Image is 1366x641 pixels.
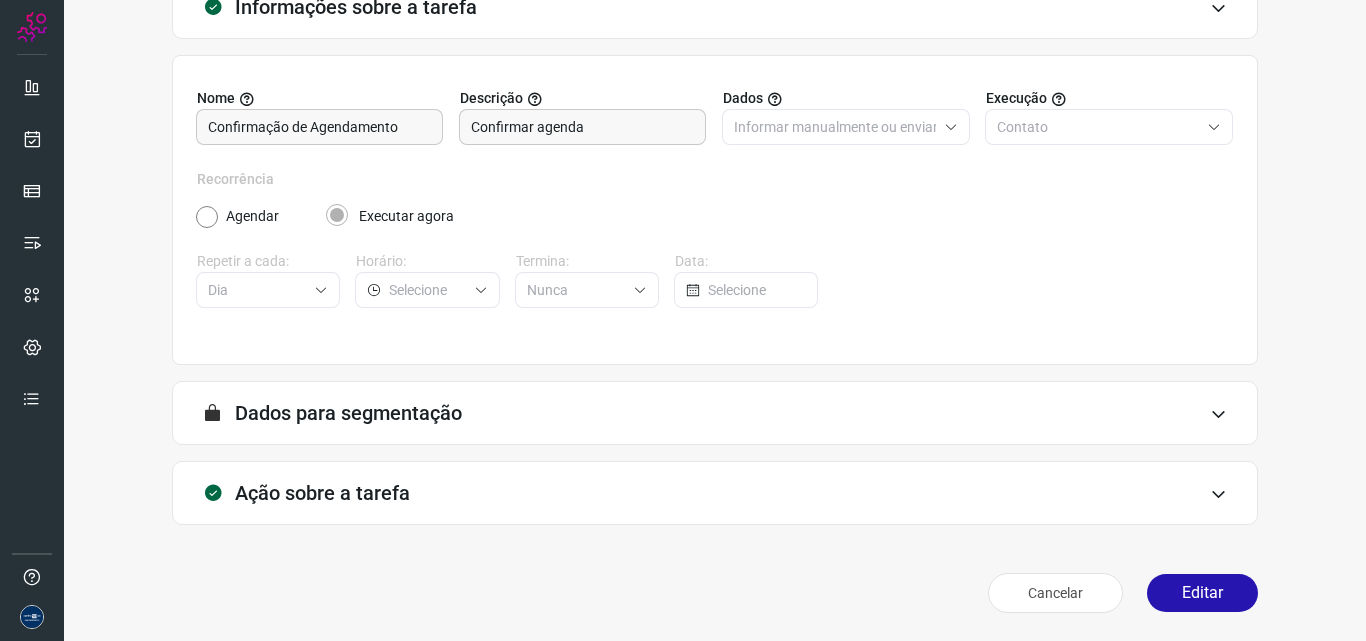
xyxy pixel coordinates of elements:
[986,88,1047,109] span: Execução
[197,251,340,272] label: Repetir a cada:
[389,273,465,307] input: Selecione
[197,169,1233,190] label: Recorrência
[997,110,1199,144] input: Selecione o tipo de envio
[734,110,936,144] input: Selecione o tipo de envio
[516,251,659,272] label: Termina:
[235,481,410,505] h3: Ação sobre a tarefa
[723,88,763,109] span: Dados
[675,251,818,272] label: Data:
[17,12,47,42] img: Logo
[1147,574,1258,612] button: Editar
[197,88,235,109] span: Nome
[460,88,523,109] span: Descrição
[471,110,694,144] input: Forneça uma breve descrição da sua tarefa.
[988,573,1123,613] button: Cancelar
[359,206,454,227] label: Executar agora
[235,401,462,425] h3: Dados para segmentação
[356,251,499,272] label: Horário:
[708,273,805,307] input: Selecione
[20,605,44,629] img: d06bdf07e729e349525d8f0de7f5f473.png
[208,110,431,144] input: Digite o nome para a sua tarefa.
[208,273,306,307] input: Selecione
[226,206,279,227] label: Agendar
[527,273,625,307] input: Selecione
